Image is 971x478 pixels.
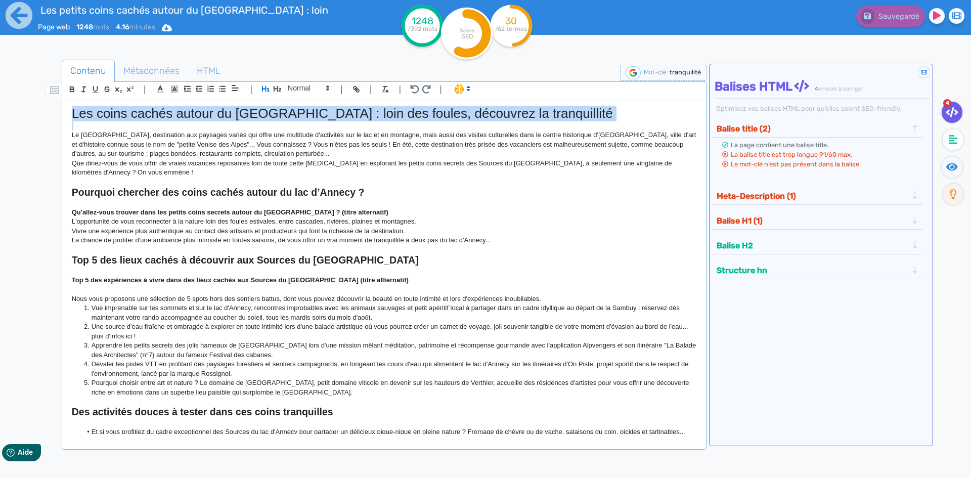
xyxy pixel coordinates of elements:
[76,23,109,31] span: mots
[81,322,696,341] li: Une source d'eau fraîche et ombragée à explorer en toute intimité lors d'une balade artistique où...
[644,68,670,76] span: Mot-clé :
[670,68,701,76] span: tranquilité
[626,66,641,79] img: google-serp-logo.png
[228,82,242,94] span: Aligment
[72,236,696,245] p: La chance de profiter d'une ambiance plus intimiste en toutes saisons, de vous offrir un vrai mom...
[72,217,696,226] p: L'opportunité de vous reconnecter à la nature loin des foules estivales, entre cascades, rivières...
[714,237,921,254] div: Balise H2
[62,57,114,84] span: Contenu
[72,106,696,121] h1: Les coins cachés autour du [GEOGRAPHIC_DATA] : loin des foules, découvrez la tranquillité
[62,60,115,82] a: Contenu
[38,2,329,18] input: title
[714,188,921,204] div: Meta-Description (1)
[189,57,229,84] span: HTML
[72,131,696,158] p: Le [GEOGRAPHIC_DATA], destination aux paysages variés qui offre une multitude d'activités sur le ...
[731,160,861,168] span: Le mot-clé n’est pas présent dans la balise.
[81,427,696,446] li: Et si vous profitiez du cadre exceptionnel des Sources du lac d'Annecy pour partager un délicieux...
[412,15,433,27] tspan: 1248
[81,303,696,322] li: Vue imprenable sur les sommets et sur le lac d'Annecy, rencontres improbables avec les animaux sa...
[72,276,409,284] strong: Top 5 des expériences à vivre dans des lieux cachés aux Sources du [GEOGRAPHIC_DATA] (titre allte...
[943,99,951,107] span: 4
[714,262,921,279] div: Structure hn
[450,83,473,95] span: I.Assistant
[714,212,911,229] button: Balise H1 (1)
[506,15,517,27] tspan: 30
[878,12,919,21] span: Sauvegardé
[76,23,93,31] b: 1248
[38,23,70,31] span: Page web
[72,227,696,236] p: Vivre une expérience plus authentique au contact des artisans et producteurs qui font la richesse...
[72,187,365,198] strong: Pourquoi chercher des coins cachés autour du lac d’Annecy ?
[731,141,828,149] span: La page contient une balise title.
[461,32,473,40] tspan: SEO
[72,406,333,417] strong: Des activités douces à tester dans ces coins tranquilles
[116,23,129,31] b: 4.16
[81,341,696,360] li: Apprendre les petits secrets des jolis hameaux de [GEOGRAPHIC_DATA] lors d'une mission mêlant méd...
[250,82,252,96] span: |
[188,60,229,82] a: HTML
[116,23,155,31] span: minutes
[439,82,442,96] span: |
[714,120,911,137] button: Balise title (2)
[714,262,911,279] button: Structure hn
[81,360,696,378] li: Dévaler les pistes VTT en profitant des paysages forestiers et sentiers campagnards, en longeant ...
[72,208,388,216] strong: Qu'allez-vous trouver dans les petits coins secrets autour du [GEOGRAPHIC_DATA] ? (titre alternatif)
[496,25,527,32] tspan: /62 termes
[72,294,696,303] p: Nous vous proposons une sélection de 5 spots hors des sentiers battus, dont vous pouvez découvrir...
[72,159,696,178] p: Que diriez-vous de vous offrir de vraies vacances reposantes loin de toute cette [MEDICAL_DATA] e...
[714,212,921,229] div: Balise H1 (1)
[115,60,188,82] a: Métadonnées
[460,27,474,34] tspan: Score
[815,85,818,92] span: 4
[399,82,401,96] span: |
[714,120,921,137] div: Balise title (2)
[370,82,372,96] span: |
[714,237,911,254] button: Balise H2
[714,188,911,204] button: Meta-Description (1)
[72,254,419,266] strong: Top 5 des lieux cachés à découvrir aux Sources du [GEOGRAPHIC_DATA]
[408,25,437,32] tspan: /392 mots
[818,85,863,92] span: erreurs à corriger
[81,378,696,397] li: Pourquoi choisir entre art et nature ? Le domaine de [GEOGRAPHIC_DATA], petit domaine viticole en...
[715,104,931,113] div: Optimisez vos balises HTML pour qu’elles soient SEO-friendly.
[115,57,188,84] span: Métadonnées
[715,79,931,94] h4: Balises HTML
[731,151,852,158] span: La balise title est trop longue 91/60 max.
[856,6,925,27] button: Sauvegardé
[144,82,146,96] span: |
[340,82,343,96] span: |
